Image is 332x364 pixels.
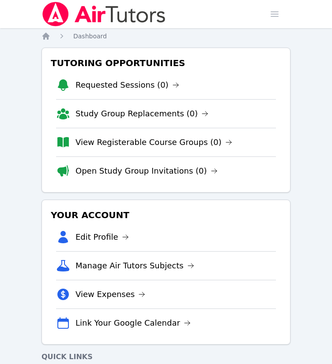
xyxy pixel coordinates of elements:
a: Manage Air Tutors Subjects [75,260,194,272]
img: Air Tutors [41,2,166,26]
a: Study Group Replacements (0) [75,108,208,120]
a: View Expenses [75,288,145,301]
h4: Quick Links [41,352,290,362]
a: Link Your Google Calendar [75,317,191,329]
h3: Your Account [49,207,283,223]
a: Open Study Group Invitations (0) [75,165,218,177]
span: Dashboard [73,33,107,40]
nav: Breadcrumb [41,32,290,41]
a: View Registerable Course Groups (0) [75,136,232,149]
a: Requested Sessions (0) [75,79,179,91]
a: Edit Profile [75,231,129,243]
h3: Tutoring Opportunities [49,55,283,71]
a: Dashboard [73,32,107,41]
